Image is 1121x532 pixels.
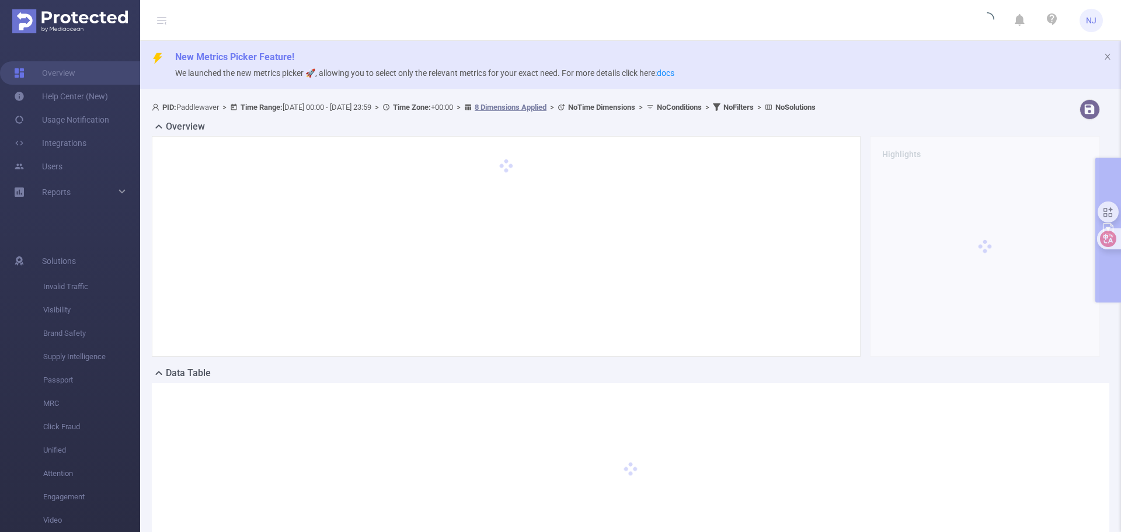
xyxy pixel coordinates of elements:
span: Paddlewaver [DATE] 00:00 - [DATE] 23:59 +00:00 [152,103,816,112]
span: Click Fraud [43,415,140,439]
a: Overview [14,61,75,85]
span: We launched the new metrics picker 🚀, allowing you to select only the relevant metrics for your e... [175,68,674,78]
span: NJ [1086,9,1096,32]
span: Reports [42,187,71,197]
span: > [635,103,646,112]
i: icon: user [152,103,162,111]
span: > [702,103,713,112]
i: icon: thunderbolt [152,53,163,64]
h2: Data Table [166,366,211,380]
b: Time Range: [241,103,283,112]
span: MRC [43,392,140,415]
span: > [453,103,464,112]
span: Unified [43,439,140,462]
b: PID: [162,103,176,112]
b: No Time Dimensions [568,103,635,112]
span: Video [43,509,140,532]
a: Usage Notification [14,108,109,131]
b: No Filters [723,103,754,112]
i: icon: close [1103,53,1112,61]
span: Visibility [43,298,140,322]
span: New Metrics Picker Feature! [175,51,294,62]
b: No Solutions [775,103,816,112]
span: Engagement [43,485,140,509]
span: > [219,103,230,112]
u: 8 Dimensions Applied [475,103,546,112]
span: Brand Safety [43,322,140,345]
span: Solutions [42,249,76,273]
img: Protected Media [12,9,128,33]
a: docs [657,68,674,78]
b: No Conditions [657,103,702,112]
span: Invalid Traffic [43,275,140,298]
span: Attention [43,462,140,485]
a: Reports [42,180,71,204]
span: Supply Intelligence [43,345,140,368]
b: Time Zone: [393,103,431,112]
a: Integrations [14,131,86,155]
i: icon: loading [980,12,994,29]
span: > [546,103,558,112]
h2: Overview [166,120,205,134]
span: Passport [43,368,140,392]
button: icon: close [1103,50,1112,63]
a: Users [14,155,62,178]
span: > [371,103,382,112]
a: Help Center (New) [14,85,108,108]
span: > [754,103,765,112]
